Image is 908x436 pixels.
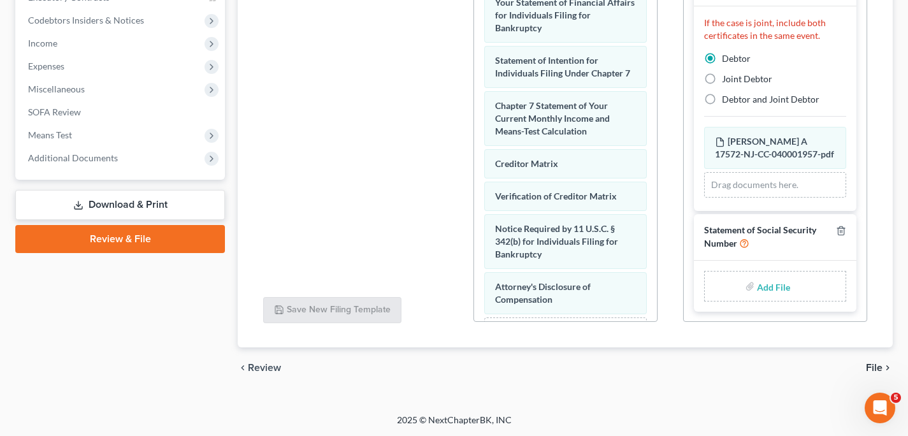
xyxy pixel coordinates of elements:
span: Review [248,363,281,373]
span: Attorney's Disclosure of Compensation [495,281,591,305]
span: Verification of Creditor Matrix [495,191,617,201]
button: chevron_left Review [238,363,294,373]
button: Save New Filing Template [263,297,401,324]
span: Expenses [28,61,64,71]
span: SOFA Review [28,106,81,117]
a: Download & Print [15,190,225,220]
a: SOFA Review [18,101,225,124]
span: Statement of Intention for Individuals Filing Under Chapter 7 [495,55,630,78]
span: Miscellaneous [28,84,85,94]
span: Statement of Social Security Number [704,224,816,249]
a: Review & File [15,225,225,253]
i: chevron_right [883,363,893,373]
div: Drag documents here. [704,172,846,198]
div: Drag-and-drop in any documents from the left. These will be merged into the Petition PDF Packet. ... [484,317,647,388]
p: If the case is joint, include both certificates in the same event. [704,17,846,42]
span: Means Test [28,129,72,140]
span: Joint Debtor [722,73,772,84]
i: chevron_left [238,363,248,373]
span: Additional Documents [28,152,118,163]
span: 5 [891,393,901,403]
span: [PERSON_NAME] A 17572-NJ-CC-040001957-pdf [715,136,834,159]
span: Income [28,38,57,48]
span: Creditor Matrix [495,158,558,169]
span: Debtor and Joint Debtor [722,94,819,105]
span: Notice Required by 11 U.S.C. § 342(b) for Individuals Filing for Bankruptcy [495,223,618,259]
span: Chapter 7 Statement of Your Current Monthly Income and Means-Test Calculation [495,100,610,136]
span: Debtor [722,53,751,64]
iframe: Intercom live chat [865,393,895,423]
span: File [866,363,883,373]
span: Codebtors Insiders & Notices [28,15,144,25]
